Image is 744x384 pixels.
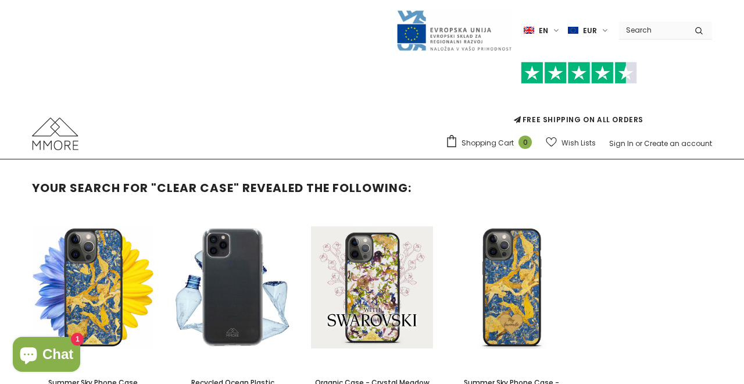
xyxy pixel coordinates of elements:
[583,25,597,37] span: EUR
[609,138,634,148] a: Sign In
[151,180,239,196] strong: "clear case"
[32,180,148,196] span: Your search for
[518,136,532,149] span: 0
[462,137,514,149] span: Shopping Cart
[539,25,548,37] span: en
[561,137,596,149] span: Wish Lists
[635,138,642,148] span: or
[396,9,512,52] img: Javni Razpis
[524,26,534,35] img: i-lang-1.png
[619,22,686,38] input: Search Site
[445,134,538,152] a: Shopping Cart 0
[9,337,84,375] inbox-online-store-chat: Shopify online store chat
[445,67,712,125] span: FREE SHIPPING ON ALL ORDERS
[546,133,596,153] a: Wish Lists
[644,138,712,148] a: Create an account
[32,118,78,150] img: MMORE Cases
[242,180,412,196] span: revealed the following:
[521,62,637,84] img: Trust Pilot Stars
[396,25,512,35] a: Javni Razpis
[445,84,712,114] iframe: Customer reviews powered by Trustpilot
